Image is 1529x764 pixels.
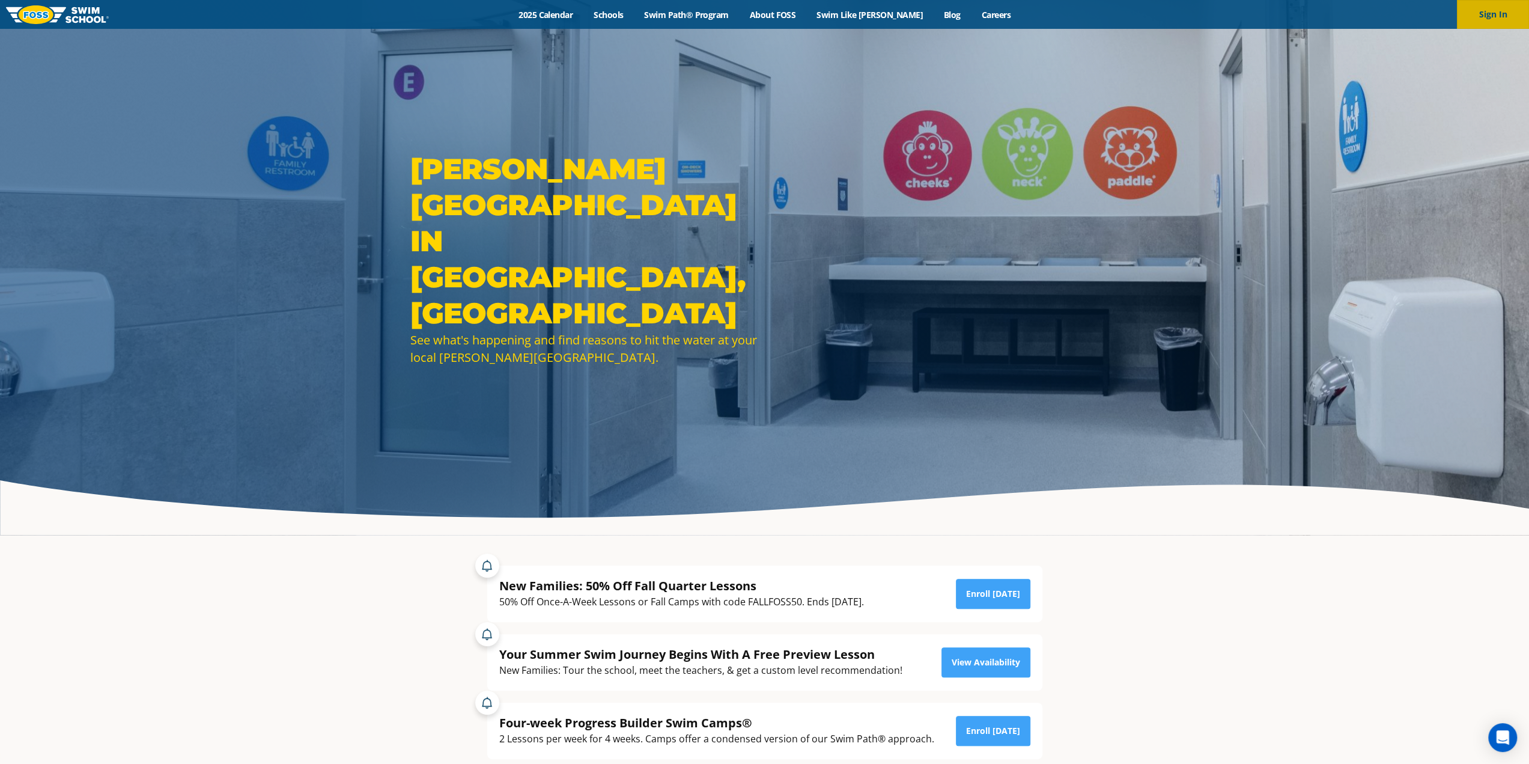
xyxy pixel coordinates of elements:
a: 2025 Calendar [508,9,583,20]
a: Blog [933,9,971,20]
a: Schools [583,9,634,20]
div: 2 Lessons per week for 4 weeks. Camps offer a condensed version of our Swim Path® approach. [499,731,934,747]
a: Swim Path® Program [634,9,739,20]
div: 50% Off Once-A-Week Lessons or Fall Camps with code FALLFOSS50. Ends [DATE]. [499,594,864,610]
div: Your Summer Swim Journey Begins With A Free Preview Lesson [499,646,902,662]
a: Careers [971,9,1021,20]
a: View Availability [941,647,1030,677]
div: See what's happening and find reasons to hit the water at your local [PERSON_NAME][GEOGRAPHIC_DATA]. [410,331,759,366]
a: About FOSS [739,9,806,20]
a: Enroll [DATE] [956,716,1030,746]
div: Open Intercom Messenger [1488,723,1517,752]
div: New Families: 50% Off Fall Quarter Lessons [499,578,864,594]
img: FOSS Swim School Logo [6,5,109,24]
h1: [PERSON_NAME][GEOGRAPHIC_DATA] in [GEOGRAPHIC_DATA], [GEOGRAPHIC_DATA] [410,151,759,331]
a: Enroll [DATE] [956,579,1030,609]
div: Four-week Progress Builder Swim Camps® [499,715,934,731]
a: Swim Like [PERSON_NAME] [806,9,934,20]
div: New Families: Tour the school, meet the teachers, & get a custom level recommendation! [499,662,902,679]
